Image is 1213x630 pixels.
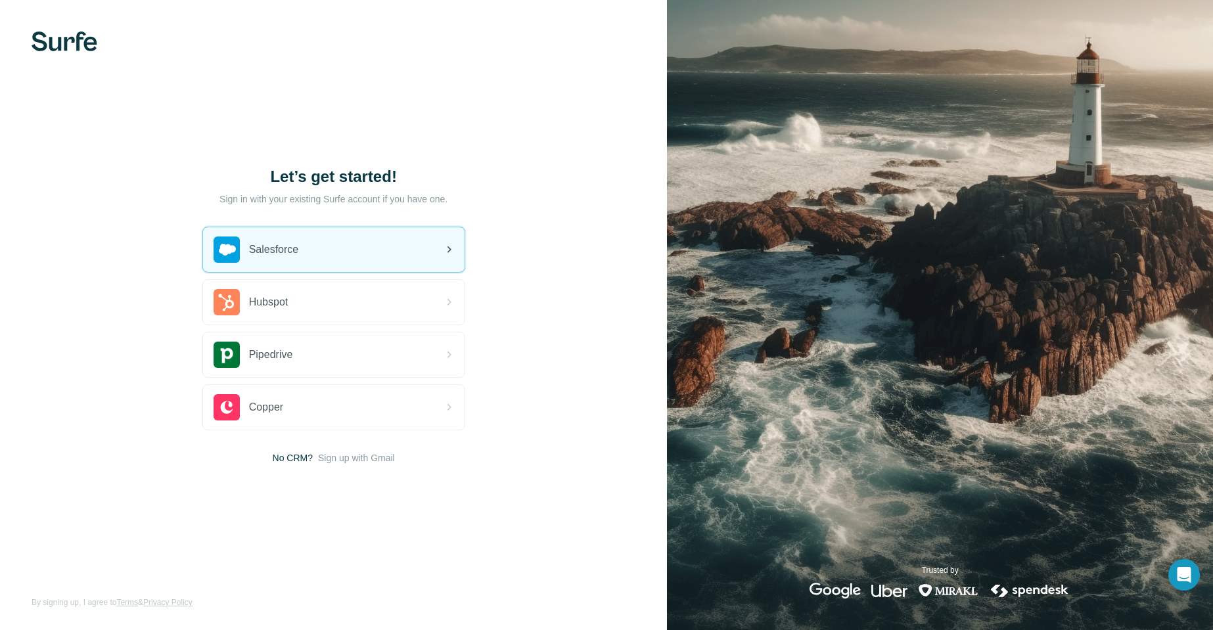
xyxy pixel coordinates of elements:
[249,294,288,310] span: Hubspot
[116,598,138,607] a: Terms
[918,583,978,598] img: mirakl's logo
[32,32,97,51] img: Surfe's logo
[810,583,861,598] img: google's logo
[32,596,193,608] span: By signing up, I agree to &
[871,583,907,598] img: uber's logo
[214,342,240,368] img: pipedrive's logo
[249,242,299,258] span: Salesforce
[249,347,293,363] span: Pipedrive
[219,192,447,206] p: Sign in with your existing Surfe account if you have one.
[214,289,240,315] img: hubspot's logo
[318,451,395,464] button: Sign up with Gmail
[922,564,959,576] p: Trusted by
[202,166,465,187] h1: Let’s get started!
[143,598,193,607] a: Privacy Policy
[214,394,240,420] img: copper's logo
[273,451,313,464] span: No CRM?
[249,399,283,415] span: Copper
[1168,559,1200,591] div: Open Intercom Messenger
[989,583,1070,598] img: spendesk's logo
[214,236,240,263] img: salesforce's logo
